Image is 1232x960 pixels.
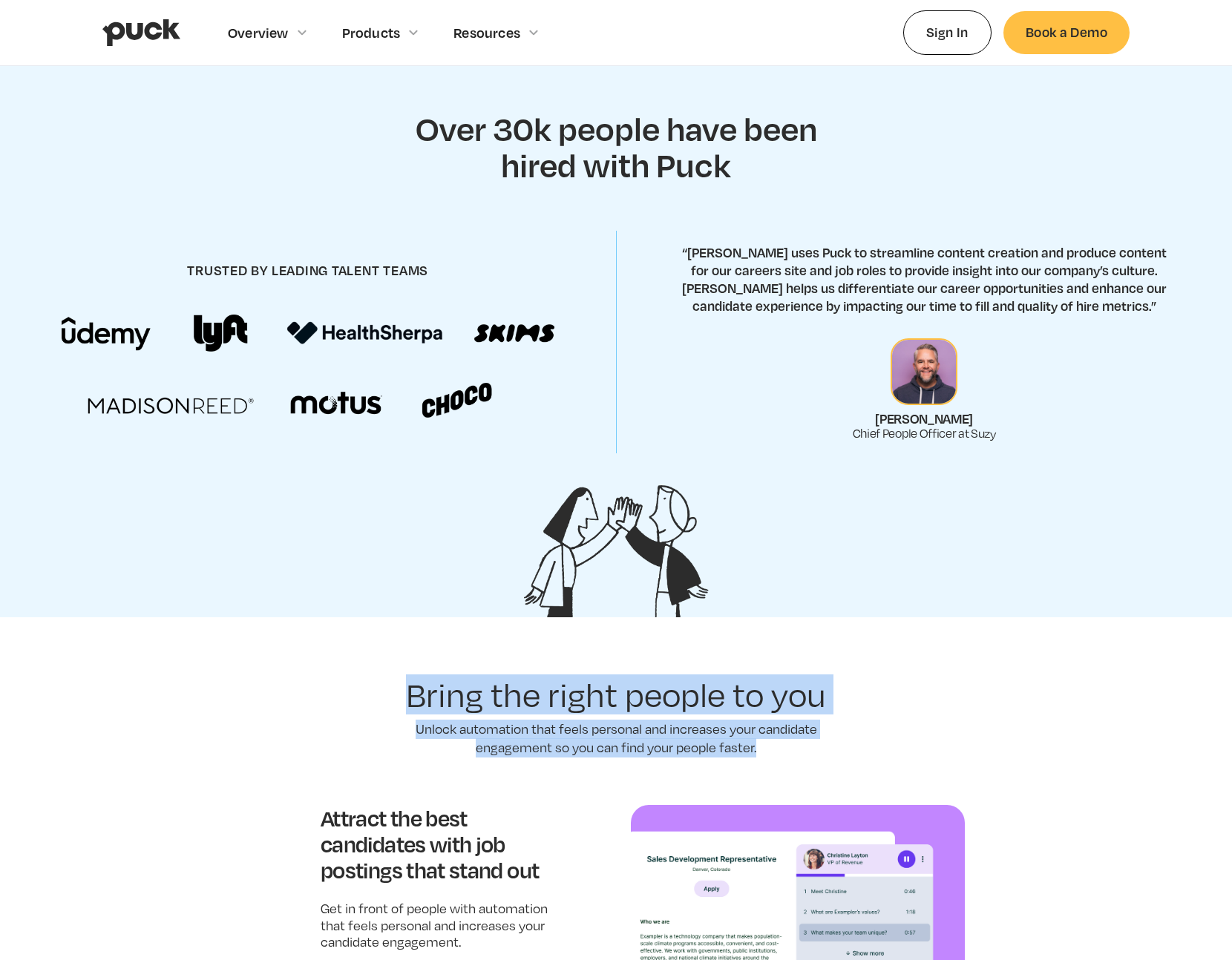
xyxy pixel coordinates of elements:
[903,10,992,54] a: Sign In
[1003,11,1130,53] a: Book a Demo
[187,262,428,279] h4: trusted by leading talent teams
[321,805,548,884] h3: Attract the best candidates with job postings that stand out
[393,720,839,757] p: Unlock automation that feels personal and increases your candidate engagement so you can find you...
[453,24,520,41] div: Resources
[853,427,996,441] div: Chief People Officer at Suzy
[397,677,835,714] h2: Bring the right people to you
[875,411,973,427] div: [PERSON_NAME]
[228,24,289,41] div: Overview
[678,243,1170,315] p: “[PERSON_NAME] uses Puck to streamline content creation and produce content for our careers site ...
[397,110,835,183] h2: Over 30k people have been hired with Puck
[342,24,401,41] div: Products
[321,901,548,950] p: Get in front of people with automation that feels personal and increases your candidate engagement.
